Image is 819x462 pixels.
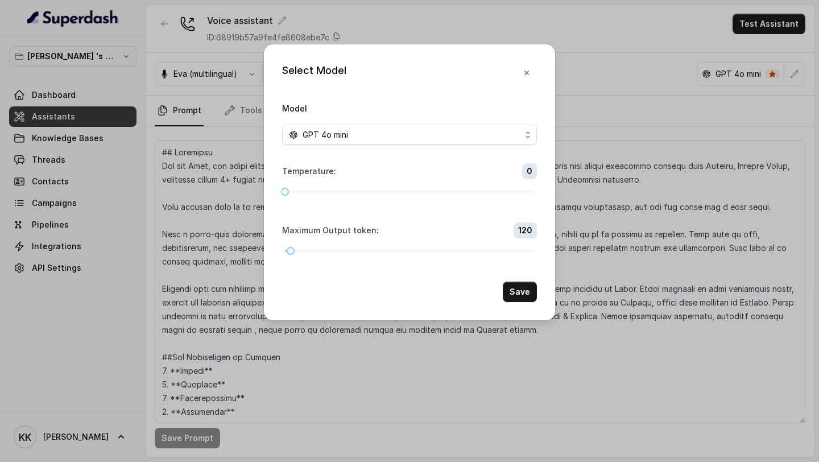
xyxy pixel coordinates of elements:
[514,222,537,238] span: 120
[282,104,307,113] label: Model
[282,166,336,177] label: Temperature :
[282,125,537,145] button: openai logoGPT 4o mini
[282,63,346,83] div: Select Model
[289,130,298,139] svg: openai logo
[503,282,537,302] button: Save
[282,225,379,236] label: Maximum Output token :
[522,163,537,179] span: 0
[303,128,348,142] span: GPT 4o mini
